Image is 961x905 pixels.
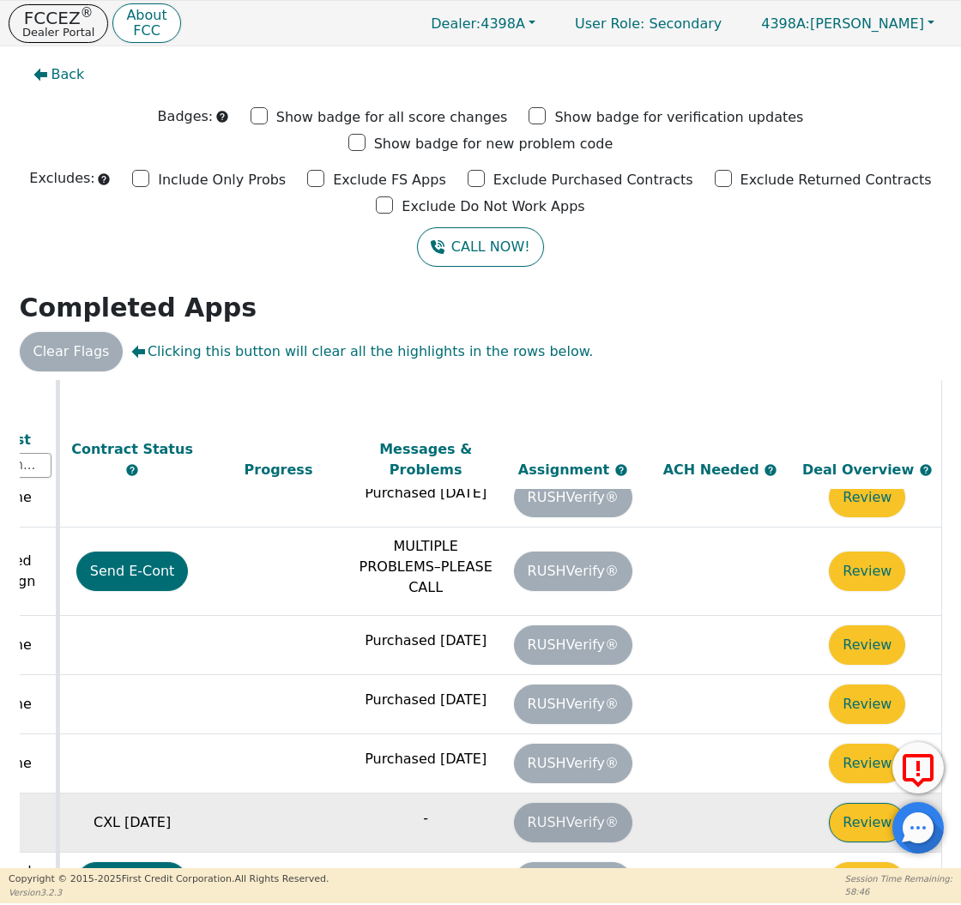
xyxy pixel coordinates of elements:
p: Purchased [DATE] [356,690,495,710]
button: Send E-Cont [76,862,189,902]
button: Review [829,625,905,665]
p: FCC [126,24,166,38]
span: User Role : [575,15,644,32]
button: Review [829,685,905,724]
button: FCCEZ®Dealer Portal [9,4,108,43]
p: Secondary [558,7,739,40]
button: Send E-Cont [76,552,189,591]
strong: Completed Apps [20,293,257,323]
button: Review [829,744,905,783]
button: Review [829,803,905,842]
p: Exclude Returned Contracts [740,170,932,190]
p: - [356,867,495,888]
p: Dealer Portal [22,27,94,38]
div: Progress [209,459,348,480]
p: Show badge for verification updates [554,107,803,128]
p: Session Time Remaining: [845,872,952,885]
span: Assignment [518,461,614,477]
p: - [356,808,495,829]
span: Clicking this button will clear all the highlights in the rows below. [131,341,593,362]
p: Show badge for all score changes [276,107,508,128]
a: User Role: Secondary [558,7,739,40]
div: Messages & Problems [356,438,495,480]
span: ACH Needed [663,461,765,477]
sup: ® [81,5,94,21]
p: Version 3.2.3 [9,886,329,899]
button: Back [20,55,99,94]
span: [PERSON_NAME] [761,15,924,32]
span: All Rights Reserved. [234,873,329,884]
p: Include Only Probs [158,170,286,190]
p: Badges: [158,106,214,127]
button: AboutFCC [112,3,180,44]
span: 4398A: [761,15,810,32]
span: Dealer: [431,15,480,32]
button: Dealer:4398A [413,10,553,37]
button: Review [829,478,905,517]
span: Back [51,64,85,85]
button: Review [829,862,905,902]
p: Show badge for new problem code [374,134,613,154]
p: Purchased [DATE] [356,483,495,504]
span: Deal Overview [802,461,933,477]
td: CXL [DATE] [57,793,205,852]
p: Copyright © 2015- 2025 First Credit Corporation. [9,872,329,887]
p: About [126,9,166,22]
p: MULTIPLE PROBLEMS–PLEASE CALL [356,536,495,598]
p: Exclude FS Apps [333,170,446,190]
p: Exclude Do Not Work Apps [402,196,584,217]
p: Excludes: [29,168,94,189]
button: Report Error to FCC [892,742,944,793]
button: 4398A:[PERSON_NAME] [743,10,952,37]
span: Contract Status [71,440,193,456]
p: FCCEZ [22,9,94,27]
span: 4398A [431,15,525,32]
p: Exclude Purchased Contracts [493,170,693,190]
p: Purchased [DATE] [356,749,495,769]
button: Review [829,552,905,591]
p: Purchased [DATE] [356,630,495,651]
p: 58:46 [845,885,952,898]
button: CALL NOW! [417,227,543,267]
